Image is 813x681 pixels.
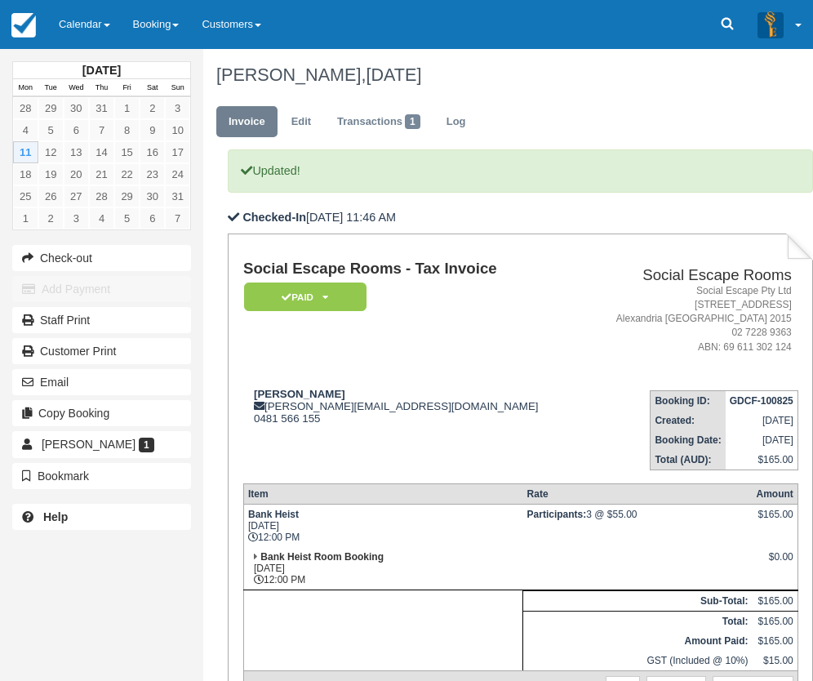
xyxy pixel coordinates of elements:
[140,185,165,207] a: 30
[64,163,89,185] a: 20
[140,119,165,141] a: 9
[89,163,114,185] a: 21
[12,307,191,333] a: Staff Print
[13,79,38,97] th: Mon
[64,207,89,229] a: 3
[651,390,726,411] th: Booking ID:
[42,438,135,451] span: [PERSON_NAME]
[114,79,140,97] th: Fri
[114,163,140,185] a: 22
[279,106,323,138] a: Edit
[13,185,38,207] a: 25
[756,509,793,533] div: $165.00
[589,284,792,354] address: Social Escape Pty Ltd [STREET_ADDRESS] Alexandria [GEOGRAPHIC_DATA] 2015 02 7228 9363 ABN: 69 611...
[434,106,478,138] a: Log
[140,207,165,229] a: 6
[140,79,165,97] th: Sat
[523,611,753,631] th: Total:
[756,551,793,576] div: $0.00
[12,504,191,530] a: Help
[89,185,114,207] a: 28
[651,411,726,430] th: Created:
[752,590,797,611] td: $165.00
[243,547,522,590] td: [DATE] 12:00 PM
[366,65,421,85] span: [DATE]
[243,483,522,504] th: Item
[38,97,64,119] a: 29
[216,106,278,138] a: Invoice
[165,163,190,185] a: 24
[13,207,38,229] a: 1
[523,631,753,651] th: Amount Paid:
[12,400,191,426] button: Copy Booking
[589,267,792,284] h2: Social Escape Rooms
[651,450,726,470] th: Total (AUD):
[165,207,190,229] a: 7
[254,388,345,400] strong: [PERSON_NAME]
[726,430,798,450] td: [DATE]
[325,106,433,138] a: Transactions1
[38,207,64,229] a: 2
[114,141,140,163] a: 15
[89,141,114,163] a: 14
[64,119,89,141] a: 6
[523,651,753,671] td: GST (Included @ 10%)
[64,141,89,163] a: 13
[89,97,114,119] a: 31
[165,185,190,207] a: 31
[165,79,190,97] th: Sun
[757,11,784,38] img: A3
[260,551,384,563] strong: Bank Heist Room Booking
[523,590,753,611] th: Sub-Total:
[114,119,140,141] a: 8
[12,245,191,271] button: Check-out
[228,149,813,193] p: Updated!
[726,450,798,470] td: $165.00
[523,483,753,504] th: Rate
[752,631,797,651] td: $165.00
[752,651,797,671] td: $15.00
[13,163,38,185] a: 18
[12,463,191,489] button: Bookmark
[82,64,121,77] strong: [DATE]
[228,209,813,226] p: [DATE] 11:46 AM
[730,395,793,407] strong: GDCF-100825
[38,185,64,207] a: 26
[89,79,114,97] th: Thu
[651,430,726,450] th: Booking Date:
[139,438,154,452] span: 1
[243,388,582,425] div: [PERSON_NAME][EMAIL_ADDRESS][DOMAIN_NAME] 0481 566 155
[752,483,797,504] th: Amount
[13,119,38,141] a: 4
[12,276,191,302] button: Add Payment
[405,114,420,129] span: 1
[43,510,68,523] b: Help
[752,611,797,631] td: $165.00
[12,431,191,457] a: [PERSON_NAME] 1
[64,97,89,119] a: 30
[38,79,64,97] th: Tue
[64,79,89,97] th: Wed
[242,211,306,224] b: Checked-In
[165,97,190,119] a: 3
[243,282,361,312] a: Paid
[243,260,582,278] h1: Social Escape Rooms - Tax Invoice
[243,504,522,547] td: [DATE] 12:00 PM
[114,97,140,119] a: 1
[64,185,89,207] a: 27
[114,207,140,229] a: 5
[140,97,165,119] a: 2
[11,13,36,38] img: checkfront-main-nav-mini-logo.png
[726,411,798,430] td: [DATE]
[12,338,191,364] a: Customer Print
[13,141,38,163] a: 11
[140,141,165,163] a: 16
[165,119,190,141] a: 10
[140,163,165,185] a: 23
[38,119,64,141] a: 5
[89,119,114,141] a: 7
[38,141,64,163] a: 12
[527,509,587,520] strong: Participants
[89,207,114,229] a: 4
[216,65,802,85] h1: [PERSON_NAME],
